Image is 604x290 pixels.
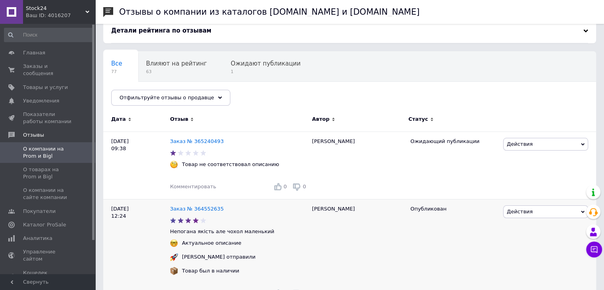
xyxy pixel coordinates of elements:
[308,131,407,199] div: [PERSON_NAME]
[284,184,287,189] span: 0
[23,131,44,139] span: Отзывы
[312,116,330,123] span: Автор
[23,248,73,263] span: Управление сайтом
[23,221,66,228] span: Каталог ProSale
[23,49,45,56] span: Главная
[26,5,85,12] span: Stock24
[410,138,497,145] div: Ожидающий публикации
[23,97,59,104] span: Уведомления
[23,84,68,91] span: Товары и услуги
[23,208,56,215] span: Покупатели
[170,267,178,275] img: :package:
[23,235,52,242] span: Аналитика
[119,7,420,17] h1: Отзывы о компании из каталогов [DOMAIN_NAME] и [DOMAIN_NAME]
[170,116,188,123] span: Отзыв
[26,12,95,19] div: Ваш ID: 4016207
[170,239,178,247] img: :nerd_face:
[231,60,301,67] span: Ожидают публикации
[111,90,197,97] span: Опубликованы без комме...
[507,209,533,215] span: Действия
[410,205,497,213] div: Опубликован
[180,240,243,247] div: Актуальное описание
[180,267,241,275] div: Товар был в наличии
[23,166,73,180] span: О товарах на Prom и Bigl
[586,242,602,257] button: Чат с покупателем
[23,187,73,201] span: О компании на сайте компании
[303,184,306,189] span: 0
[103,82,213,112] div: Опубликованы без комментария
[170,183,216,190] div: Комментировать
[23,63,73,77] span: Заказы и сообщения
[23,269,73,284] span: Кошелек компании
[111,116,126,123] span: Дата
[111,69,122,75] span: 77
[408,116,428,123] span: Статус
[23,145,73,160] span: О компании на Prom и Bigl
[111,60,122,67] span: Все
[170,184,216,189] span: Комментировать
[231,69,301,75] span: 1
[170,253,178,261] img: :rocket:
[170,228,308,235] p: Непогана якість але чохол маленький
[170,206,224,212] a: Заказ № 364552635
[111,27,211,34] span: Детали рейтинга по отзывам
[170,138,224,144] a: Заказ № 365240493
[111,27,588,35] div: Детали рейтинга по отзывам
[103,131,170,199] div: [DATE] 09:38
[4,28,94,42] input: Поиск
[120,95,214,101] span: Отфильтруйте отзывы о продавце
[507,141,533,147] span: Действия
[23,111,73,125] span: Показатели работы компании
[146,60,207,67] span: Влияют на рейтинг
[170,160,178,168] img: :face_with_monocle:
[180,161,281,168] div: Товар не соответствовал описанию
[180,253,257,261] div: [PERSON_NAME] отправили
[146,69,207,75] span: 63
